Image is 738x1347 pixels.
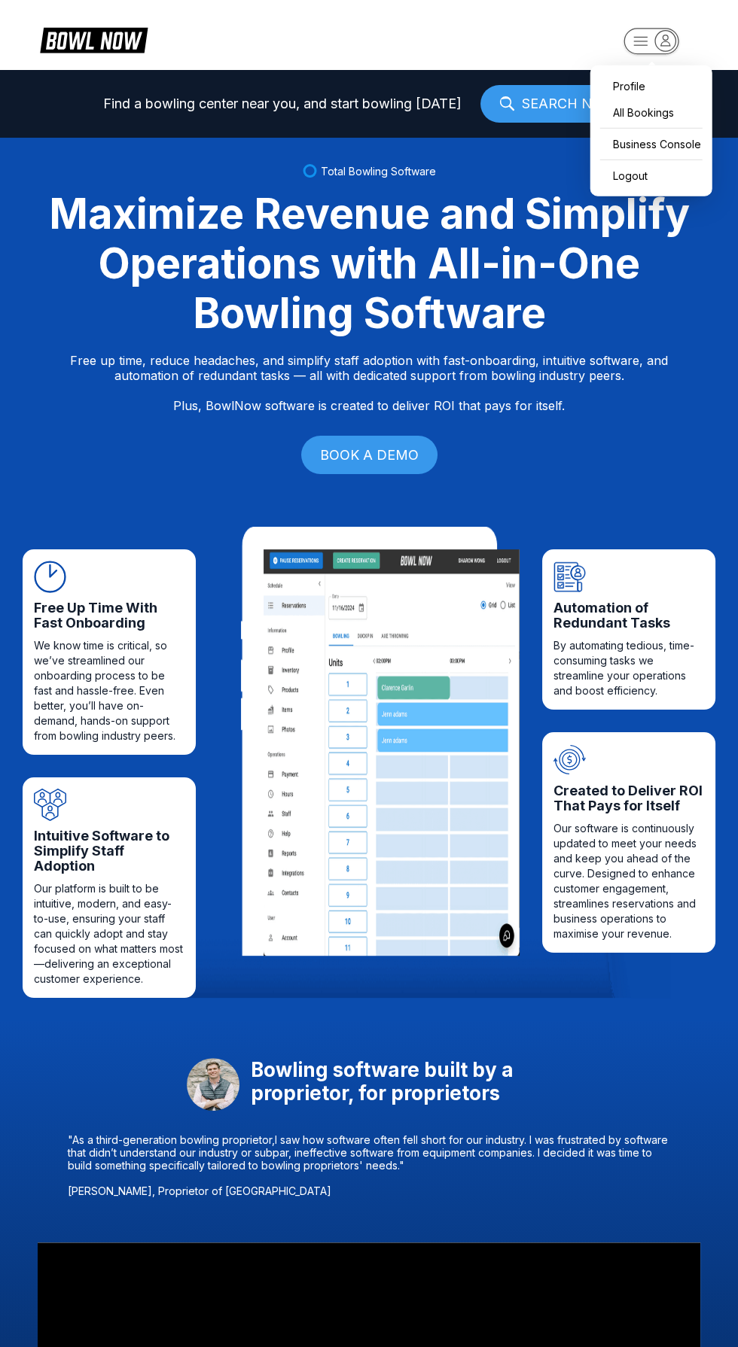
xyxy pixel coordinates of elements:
[30,189,708,338] div: Maximize Revenue and Simplify Operations with All-in-One Bowling Software
[598,163,651,189] button: Logout
[34,601,184,631] span: Free Up Time With Fast Onboarding
[241,527,498,956] img: iPad frame
[598,99,705,126] a: All Bookings
[598,73,705,99] a: Profile
[301,436,438,474] a: BOOK A DEMO
[34,881,184,987] span: Our platform is built to be intuitive, modern, and easy-to-use, ensuring your staff can quickly a...
[264,549,520,956] img: Content image
[103,96,462,111] span: Find a bowling center near you, and start bowling [DATE]
[321,165,436,178] span: Total Bowling Software
[553,638,704,698] span: By automating tedious, time-consuming tasks we streamline your operations and boost efficiency.
[34,638,184,743] span: We know time is critical, so we’ve streamlined our onboarding process to be fast and hassle-free....
[553,821,704,941] span: Our software is continuously updated to meet your needs and keep you ahead of the curve. Designed...
[553,783,704,813] span: Created to Deliver ROI That Pays for Itself
[598,131,705,157] a: Business Console
[553,601,704,631] span: Automation of Redundant Tasks
[480,85,635,123] a: SEARCH NOW
[70,353,668,413] p: Free up time, reduce headaches, and simplify staff adoption with fast-onboarding, intuitive softw...
[251,1058,552,1111] span: Bowling software built by a proprietor, for proprietors
[34,829,184,874] span: Intuitive Software to Simplify Staff Adoption
[187,1058,239,1111] img: daniel-mowery
[68,923,670,998] img: Section footer decoration
[68,1133,670,1197] p: "As a third-generation bowling proprietor,I saw how software often fell short for our industry. I...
